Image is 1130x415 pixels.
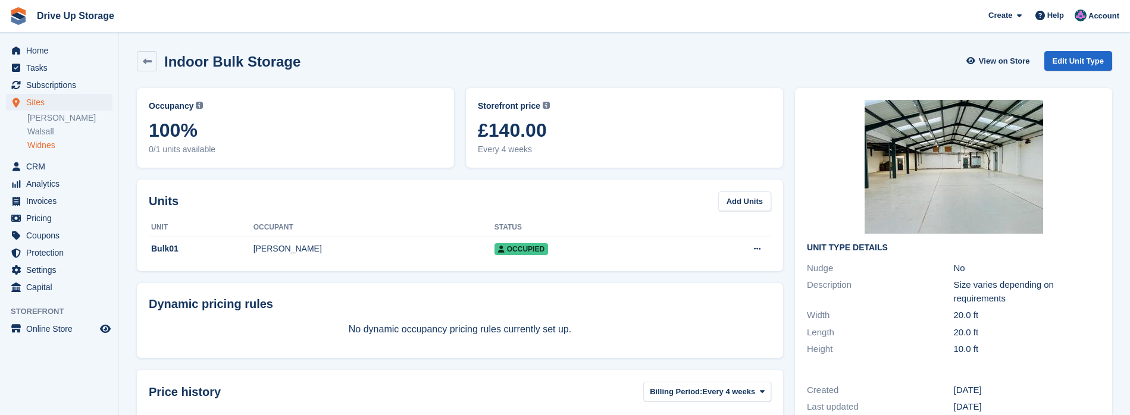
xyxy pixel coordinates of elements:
[1088,10,1119,22] span: Account
[253,243,494,255] div: [PERSON_NAME]
[6,193,112,209] a: menu
[807,383,953,397] div: Created
[478,100,540,112] span: Storefront price
[6,77,112,93] a: menu
[954,278,1100,305] div: Size varies depending on requirements
[27,126,112,137] a: Walsall
[543,102,550,109] img: icon-info-grey-7440780725fd019a000dd9b08b2336e03edf1995a4989e88bcd33f0948082b44.svg
[643,382,771,401] button: Billing Period: Every 4 weeks
[6,244,112,261] a: menu
[6,42,112,59] a: menu
[149,192,179,210] h2: Units
[253,218,494,237] th: Occupant
[1075,10,1087,21] img: Andy
[865,100,1043,234] img: Bulk%20Storage.jpg
[26,77,98,93] span: Subscriptions
[650,386,702,398] span: Billing Period:
[807,342,953,356] div: Height
[1044,51,1112,71] a: Edit Unit Type
[149,243,253,255] div: Bulk01
[807,262,953,275] div: Nudge
[6,227,112,244] a: menu
[954,342,1100,356] div: 10.0 ft
[954,262,1100,275] div: No
[478,143,771,156] span: Every 4 weeks
[26,279,98,295] span: Capital
[718,191,771,211] a: Add Units
[807,309,953,322] div: Width
[149,143,442,156] span: 0/1 units available
[807,400,953,414] div: Last updated
[26,59,98,76] span: Tasks
[26,320,98,337] span: Online Store
[149,383,221,401] span: Price history
[6,59,112,76] a: menu
[26,210,98,227] span: Pricing
[954,383,1100,397] div: [DATE]
[6,158,112,175] a: menu
[6,210,112,227] a: menu
[26,94,98,111] span: Sites
[494,243,548,255] span: Occupied
[954,309,1100,322] div: 20.0 ft
[807,278,953,305] div: Description
[27,112,112,124] a: [PERSON_NAME]
[702,386,755,398] span: Every 4 weeks
[26,175,98,192] span: Analytics
[149,295,771,313] div: Dynamic pricing rules
[26,193,98,209] span: Invoices
[196,102,203,109] img: icon-info-grey-7440780725fd019a000dd9b08b2336e03edf1995a4989e88bcd33f0948082b44.svg
[98,322,112,336] a: Preview store
[164,54,301,70] h2: Indoor Bulk Storage
[149,322,771,337] p: No dynamic occupancy pricing rules currently set up.
[6,279,112,295] a: menu
[979,55,1030,67] span: View on Store
[6,94,112,111] a: menu
[26,42,98,59] span: Home
[32,6,119,26] a: Drive Up Storage
[988,10,1012,21] span: Create
[6,320,112,337] a: menu
[954,400,1100,414] div: [DATE]
[149,218,253,237] th: Unit
[26,227,98,244] span: Coupons
[11,306,118,317] span: Storefront
[149,100,193,112] span: Occupancy
[478,120,771,141] span: £140.00
[26,244,98,261] span: Protection
[26,262,98,278] span: Settings
[26,158,98,175] span: CRM
[6,175,112,192] a: menu
[494,218,684,237] th: Status
[807,243,1100,253] h2: Unit Type details
[807,326,953,339] div: Length
[954,326,1100,339] div: 20.0 ft
[149,120,442,141] span: 100%
[10,7,27,25] img: stora-icon-8386f47178a22dfd0bd8f6a31ec36ba5ce8667c1dd55bd0f319d3a0aa187defe.svg
[27,140,112,151] a: Widnes
[1047,10,1064,21] span: Help
[965,51,1035,71] a: View on Store
[6,262,112,278] a: menu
